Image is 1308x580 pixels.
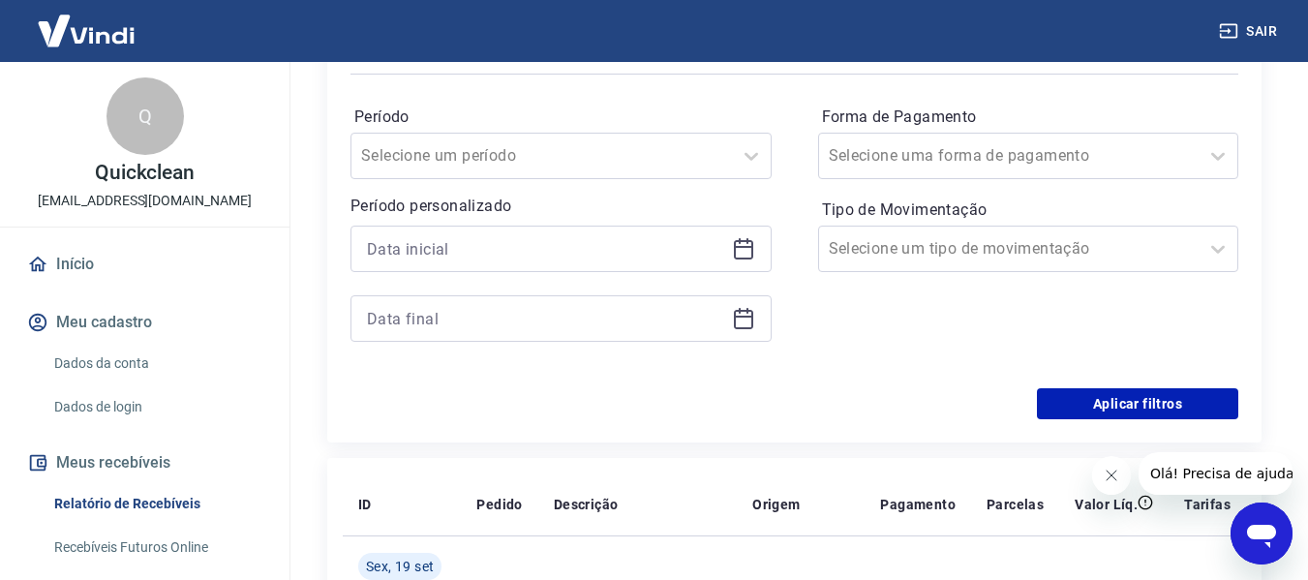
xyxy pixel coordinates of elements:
p: Período personalizado [350,195,772,218]
button: Meus recebíveis [23,442,266,484]
iframe: Mensagem da empresa [1139,452,1293,495]
p: Pedido [476,495,522,514]
p: Pagamento [880,495,956,514]
a: Início [23,243,266,286]
a: Dados de login [46,387,266,427]
p: Origem [752,495,800,514]
iframe: Botão para abrir a janela de mensagens [1231,503,1293,565]
label: Tipo de Movimentação [822,198,1235,222]
span: Sex, 19 set [366,557,434,576]
img: Vindi [23,1,149,60]
p: Valor Líq. [1075,495,1138,514]
a: Dados da conta [46,344,266,383]
p: Descrição [554,495,619,514]
button: Aplicar filtros [1037,388,1238,419]
label: Forma de Pagamento [822,106,1235,129]
span: Olá! Precisa de ajuda? [12,14,163,29]
input: Data final [367,304,724,333]
button: Sair [1215,14,1285,49]
p: Tarifas [1184,495,1231,514]
p: Quickclean [95,163,196,183]
a: Relatório de Recebíveis [46,484,266,524]
p: ID [358,495,372,514]
iframe: Fechar mensagem [1092,456,1131,495]
input: Data inicial [367,234,724,263]
div: Q [106,77,184,155]
a: Recebíveis Futuros Online [46,528,266,567]
label: Período [354,106,768,129]
button: Meu cadastro [23,301,266,344]
p: [EMAIL_ADDRESS][DOMAIN_NAME] [38,191,252,211]
p: Parcelas [987,495,1044,514]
